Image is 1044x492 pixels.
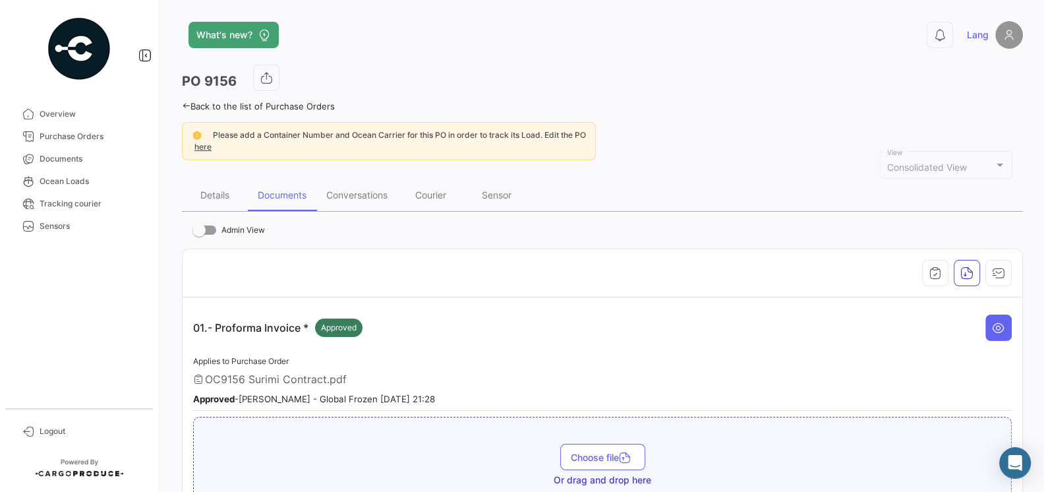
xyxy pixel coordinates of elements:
[205,373,347,386] span: OC9156 Surimi Contract.pdf
[192,142,214,152] a: here
[11,148,148,170] a: Documents
[193,394,235,404] b: Approved
[200,189,229,200] div: Details
[188,22,279,48] button: What's new?
[193,394,435,404] small: - [PERSON_NAME] - Global Frozen [DATE] 21:28
[887,162,967,173] span: Consolidated View
[326,189,388,200] div: Conversations
[40,198,142,210] span: Tracking courier
[560,444,645,470] button: Choose file
[11,170,148,193] a: Ocean Loads
[182,101,335,111] a: Back to the list of Purchase Orders
[11,125,148,148] a: Purchase Orders
[40,131,142,142] span: Purchase Orders
[11,193,148,215] a: Tracking courier
[40,220,142,232] span: Sensors
[46,16,112,82] img: powered-by.png
[40,175,142,187] span: Ocean Loads
[554,474,651,487] span: Or drag and drop here
[193,319,362,337] p: 01.- Proforma Invoice *
[196,28,252,42] span: What's new?
[213,130,586,140] span: Please add a Container Number and Ocean Carrier for this PO in order to track its Load. Edit the PO
[967,28,989,42] span: Lang
[482,189,511,200] div: Sensor
[40,108,142,120] span: Overview
[11,215,148,237] a: Sensors
[40,425,142,437] span: Logout
[415,189,446,200] div: Courier
[571,452,635,463] span: Choose file
[11,103,148,125] a: Overview
[40,153,142,165] span: Documents
[193,356,289,366] span: Applies to Purchase Order
[258,189,306,200] div: Documents
[999,447,1031,479] div: Abrir Intercom Messenger
[321,322,357,334] span: Approved
[221,222,265,238] span: Admin View
[995,21,1023,49] img: placeholder-user.png
[182,72,237,90] h3: PO 9156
